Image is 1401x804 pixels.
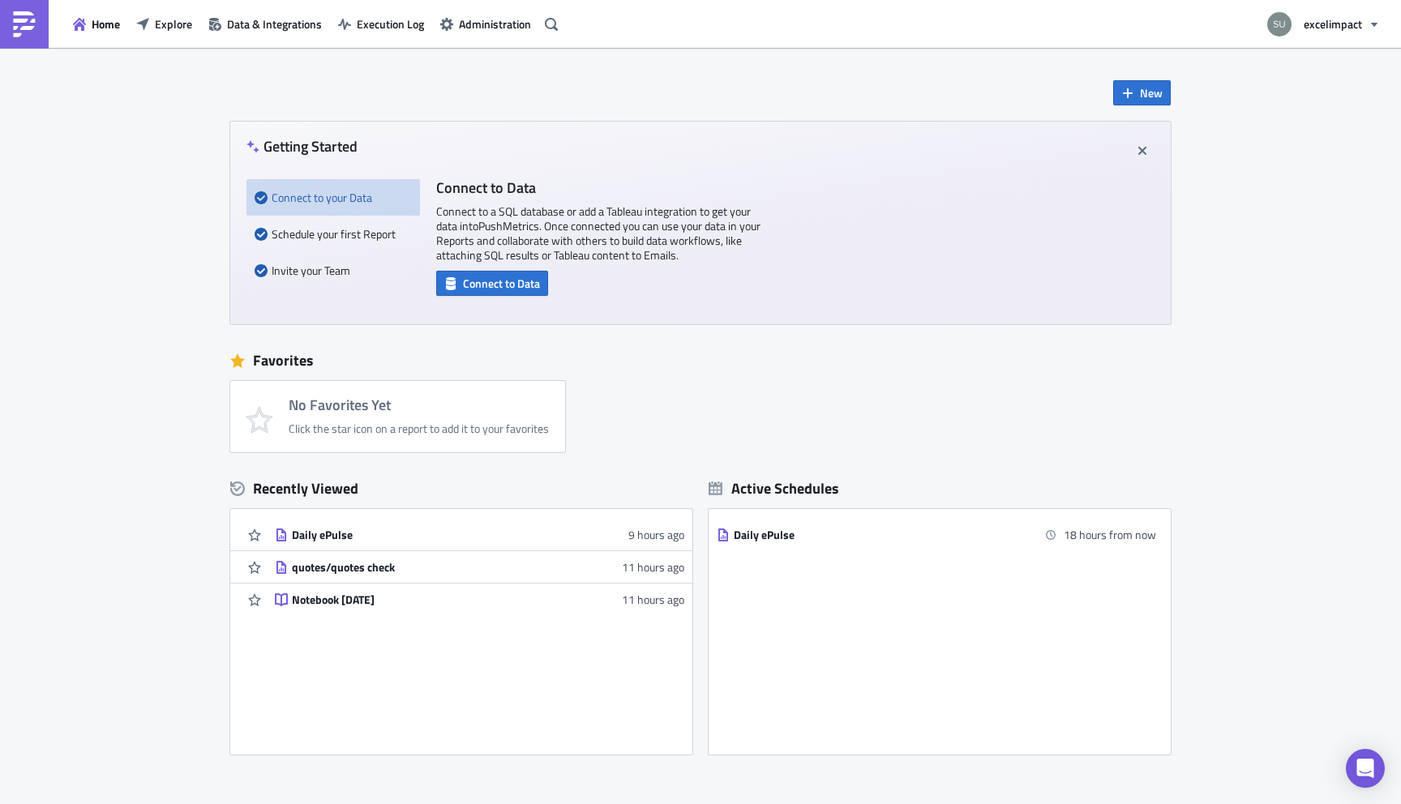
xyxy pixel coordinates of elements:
span: Administration [459,15,531,32]
button: Explore [128,11,200,36]
button: Execution Log [330,11,432,36]
button: New [1113,80,1171,105]
a: Notebook [DATE]11 hours ago [275,584,684,615]
time: 2025-09-24T07:51:52Z [622,591,684,608]
div: quotes/quotes check [292,560,576,575]
div: Recently Viewed [230,477,692,501]
h4: No Favorites Yet [289,397,549,413]
span: New [1140,84,1163,101]
a: Connect to Data [436,273,548,290]
div: Open Intercom Messenger [1346,749,1385,788]
div: Favorites [230,349,1171,373]
button: Data & Integrations [200,11,330,36]
div: Daily ePulse [292,528,576,542]
div: Invite your Team [255,252,412,289]
div: Notebook [DATE] [292,592,576,607]
span: Home [92,15,120,32]
span: Explore [155,15,192,32]
span: Data & Integrations [227,15,322,32]
img: Avatar [1266,11,1293,38]
a: quotes/quotes check11 hours ago [275,551,684,583]
a: Daily ePulse9 hours ago [275,519,684,550]
span: Execution Log [357,15,424,32]
button: Administration [432,11,539,36]
p: Connect to a SQL database or add a Tableau integration to get your data into PushMetrics . Once c... [436,204,760,263]
a: Daily ePulse18 hours from now [717,519,1156,550]
div: Connect to your Data [255,179,412,216]
span: excelimpact [1304,15,1362,32]
h4: Connect to Data [436,179,760,196]
time: 2025-09-25 15:15 [1064,526,1156,543]
div: Daily ePulse [734,528,1018,542]
div: Active Schedules [709,479,839,498]
button: Home [65,11,128,36]
time: 2025-09-24T07:52:05Z [622,558,684,575]
button: excelimpact [1257,6,1389,42]
div: Click the star icon on a report to add it to your favorites [289,421,549,436]
time: 2025-09-24T09:47:21Z [628,526,684,543]
span: Connect to Data [463,275,540,292]
button: Connect to Data [436,271,548,296]
h4: Getting Started [246,138,358,155]
img: PushMetrics [11,11,37,37]
div: Schedule your first Report [255,216,412,252]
